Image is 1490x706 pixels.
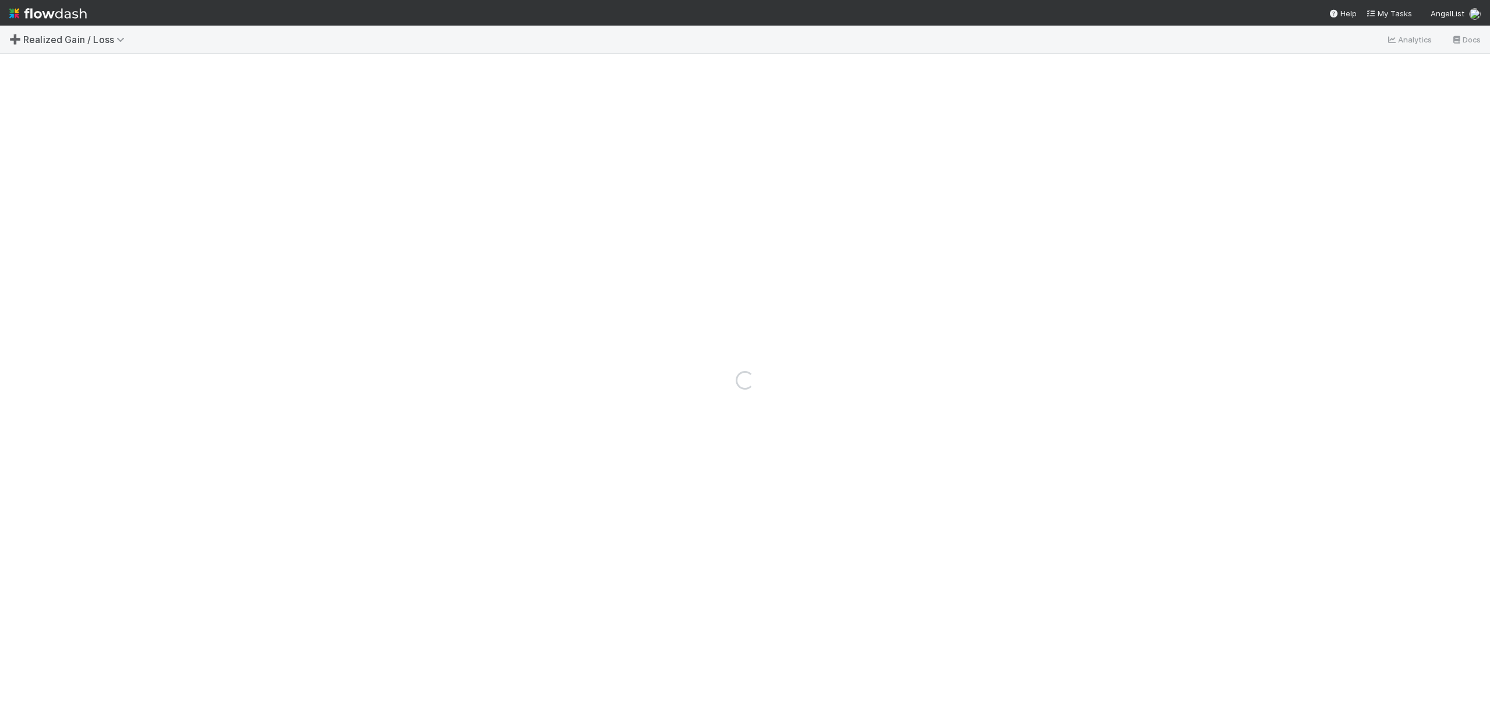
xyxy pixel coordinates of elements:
span: AngelList [1431,9,1464,18]
span: Realized Gain / Loss [23,34,130,45]
a: Analytics [1386,33,1432,47]
img: avatar_bc42736a-3f00-4d10-a11d-d22e63cdc729.png [1469,8,1481,20]
img: logo-inverted-e16ddd16eac7371096b0.svg [9,3,87,23]
div: Help [1329,8,1357,19]
a: My Tasks [1366,8,1412,19]
span: My Tasks [1366,9,1412,18]
a: Docs [1451,33,1481,47]
span: ➕ [9,34,21,44]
